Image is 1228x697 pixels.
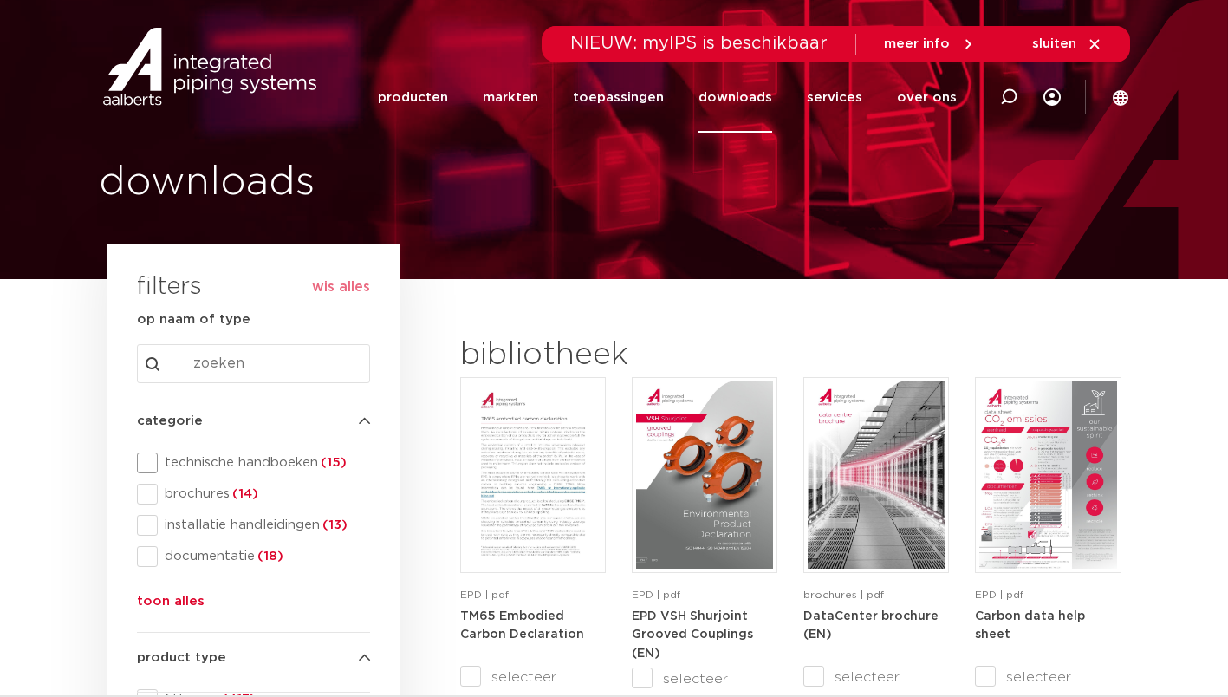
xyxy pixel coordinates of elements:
strong: op naam of type [137,313,250,326]
div: my IPS [1043,62,1061,133]
h4: product type [137,648,370,668]
div: installatie handleidingen(13) [137,515,370,536]
button: wis alles [312,278,370,296]
a: downloads [698,62,772,133]
span: brochures | pdf [803,590,884,600]
span: sluiten [1032,37,1076,50]
h3: filters [137,267,202,309]
div: technische handboeken(15) [137,453,370,473]
strong: DataCenter brochure (EN) [803,610,939,642]
a: DataCenter brochure (EN) [803,609,939,642]
img: NL-Carbon-data-help-sheet-pdf.jpg [979,381,1116,569]
span: EPD | pdf [975,590,1023,600]
span: brochures [158,485,370,503]
img: TM65-Embodied-Carbon-Declaration-pdf.jpg [465,381,601,569]
label: selecteer [632,668,777,689]
span: (15) [318,456,347,469]
img: DataCenter_A4Brochure-5011610-2025_1.0_Pegler-UK-pdf.jpg [808,381,945,569]
img: VSH-Shurjoint-Grooved-Couplings_A4EPD_5011512_EN-pdf.jpg [636,381,773,569]
a: EPD VSH Shurjoint Grooved Couplings (EN) [632,609,753,660]
h2: bibliotheek [460,335,769,376]
label: selecteer [460,667,606,687]
a: toepassingen [573,62,664,133]
a: Carbon data help sheet [975,609,1085,642]
span: NIEUW: myIPS is beschikbaar [570,35,828,52]
a: TM65 Embodied Carbon Declaration [460,609,584,642]
span: EPD | pdf [632,590,680,600]
a: meer info [884,36,976,52]
span: (14) [230,487,258,500]
span: (13) [320,518,348,531]
a: services [807,62,862,133]
span: EPD | pdf [460,590,509,600]
label: selecteer [975,667,1121,687]
a: markten [483,62,538,133]
nav: Menu [378,62,957,133]
span: (18) [255,550,283,563]
a: producten [378,62,448,133]
strong: Carbon data help sheet [975,610,1085,642]
a: sluiten [1032,36,1102,52]
strong: EPD VSH Shurjoint Grooved Couplings (EN) [632,610,753,660]
div: brochures(14) [137,484,370,505]
h1: downloads [99,155,606,211]
div: documentatie(18) [137,546,370,567]
span: installatie handleidingen [158,517,370,534]
label: selecteer [803,667,949,687]
span: technische handboeken [158,454,370,472]
h4: categorie [137,411,370,432]
span: documentatie [158,548,370,565]
span: meer info [884,37,950,50]
button: toon alles [137,591,205,619]
strong: TM65 Embodied Carbon Declaration [460,610,584,642]
a: over ons [897,62,957,133]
